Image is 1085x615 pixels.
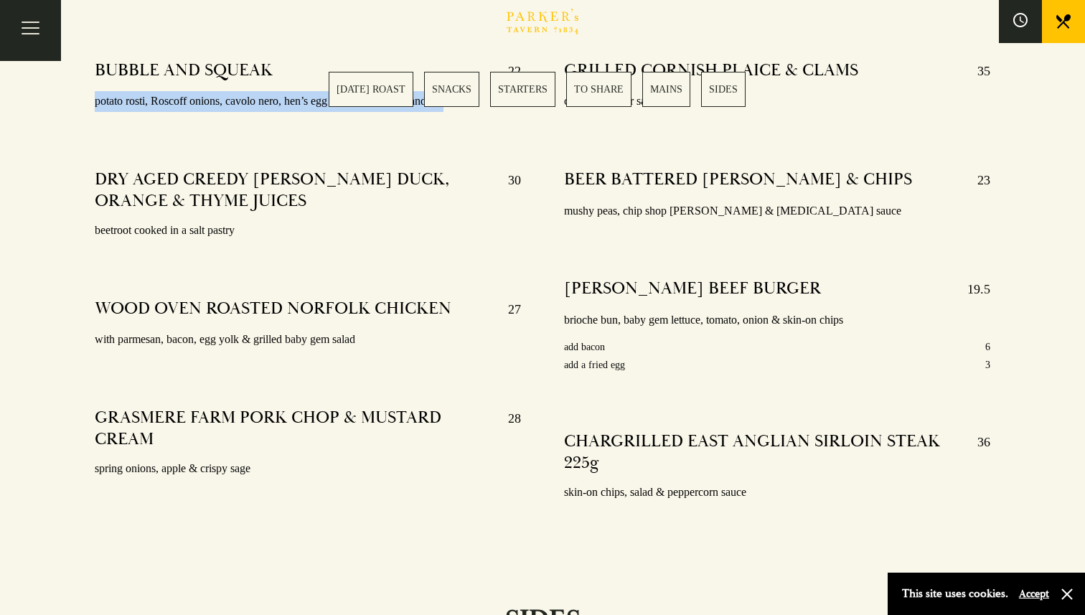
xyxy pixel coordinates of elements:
[490,72,555,107] a: 3 / 6
[564,356,625,374] p: add a fried egg
[566,72,631,107] a: 4 / 6
[329,72,413,107] a: 1 / 6
[642,72,690,107] a: 5 / 6
[564,431,963,474] h4: CHARGRILLED EAST ANGLIAN SIRLOIN STEAK 225g
[963,169,990,192] p: 23
[95,459,521,479] p: spring onions, apple & crispy sage
[953,278,990,301] p: 19.5
[494,298,521,321] p: 27
[564,201,990,222] p: mushy peas, chip shop [PERSON_NAME] & [MEDICAL_DATA] sauce
[95,220,521,241] p: beetroot cooked in a salt pastry
[564,482,990,503] p: skin-on chips, salad & peppercorn sauce
[564,169,912,192] h4: BEER BATTERED [PERSON_NAME] & CHIPS
[95,407,494,450] h4: GRASMERE FARM PORK CHOP & MUSTARD CREAM
[95,329,521,350] p: with parmesan, bacon, egg yolk & grilled baby gem salad
[494,407,521,450] p: 28
[963,431,990,474] p: 36
[985,338,990,356] p: 6
[1060,587,1074,601] button: Close and accept
[494,169,521,212] p: 30
[701,72,746,107] a: 6 / 6
[424,72,479,107] a: 2 / 6
[902,583,1008,604] p: This site uses cookies.
[95,298,451,321] h4: WOOD OVEN ROASTED NORFOLK CHICKEN
[985,356,990,374] p: 3
[1019,587,1049,601] button: Accept
[564,310,990,331] p: brioche bun, baby gem lettuce, tomato, onion & skin-on chips
[564,278,821,301] h4: [PERSON_NAME] BEEF BURGER
[95,169,494,212] h4: DRY AGED CREEDY [PERSON_NAME] DUCK, ORANGE & THYME JUICES
[564,338,605,356] p: add bacon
